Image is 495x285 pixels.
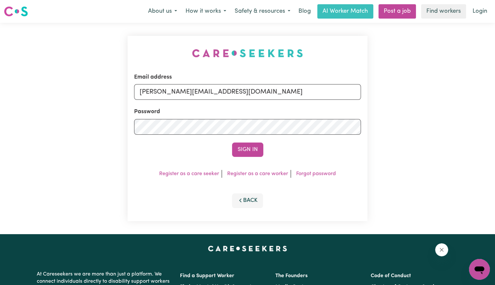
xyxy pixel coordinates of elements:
img: Careseekers logo [4,6,28,17]
button: Safety & resources [230,5,295,18]
button: How it works [181,5,230,18]
a: Careseekers logo [4,4,28,19]
a: AI Worker Match [317,4,373,19]
a: Blog [295,4,315,19]
a: Code of Conduct [371,273,411,278]
button: About us [144,5,181,18]
label: Email address [134,73,172,82]
button: Sign In [232,142,263,157]
iframe: Close message [435,243,448,256]
button: Back [232,193,263,208]
a: Find workers [421,4,466,19]
iframe: Button to launch messaging window [469,259,490,280]
input: Email address [134,84,361,100]
a: Find a Support Worker [180,273,234,278]
a: Register as a care seeker [159,171,219,176]
label: Password [134,108,160,116]
span: Need any help? [4,5,39,10]
a: Forgot password [296,171,336,176]
a: Careseekers home page [208,246,287,251]
a: Login [469,4,491,19]
a: Register as a care worker [227,171,288,176]
a: The Founders [275,273,308,278]
a: Post a job [378,4,416,19]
